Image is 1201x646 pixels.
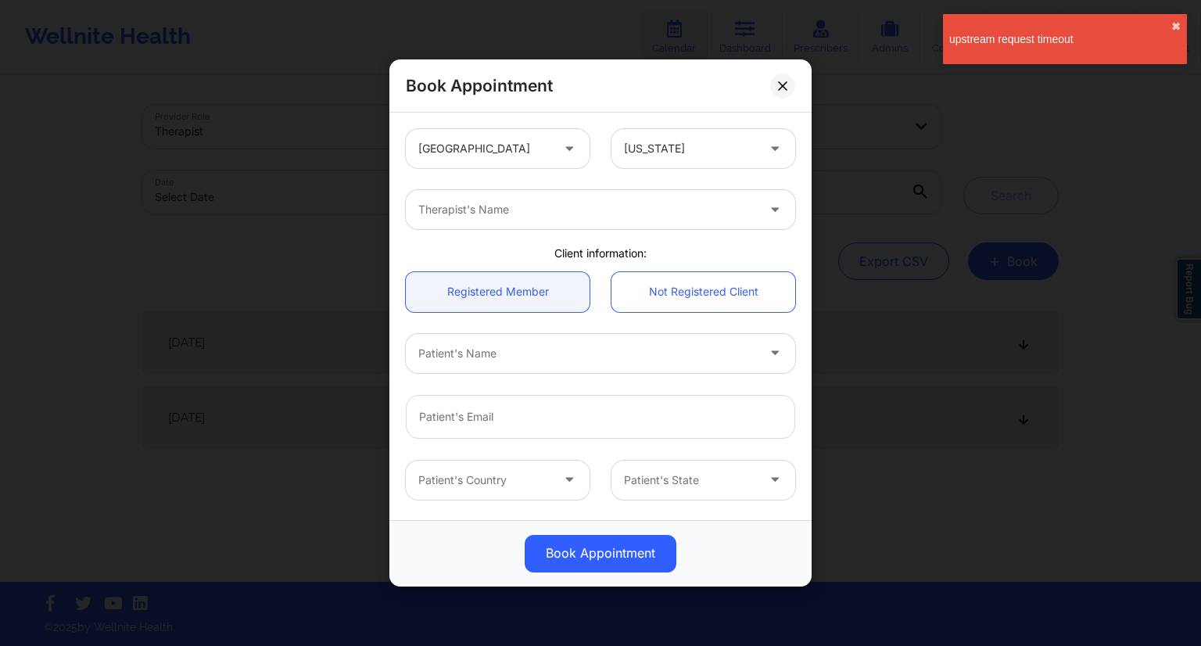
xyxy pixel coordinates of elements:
button: close [1171,20,1181,33]
div: [GEOGRAPHIC_DATA] [418,129,550,168]
input: Patient's Email [406,395,795,439]
div: Client information: [395,246,806,261]
button: Book Appointment [525,535,676,572]
a: Registered Member [406,272,590,312]
a: Not Registered Client [611,272,795,312]
h2: Book Appointment [406,75,553,96]
div: upstream request timeout [949,31,1171,47]
div: [US_STATE] [624,129,756,168]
